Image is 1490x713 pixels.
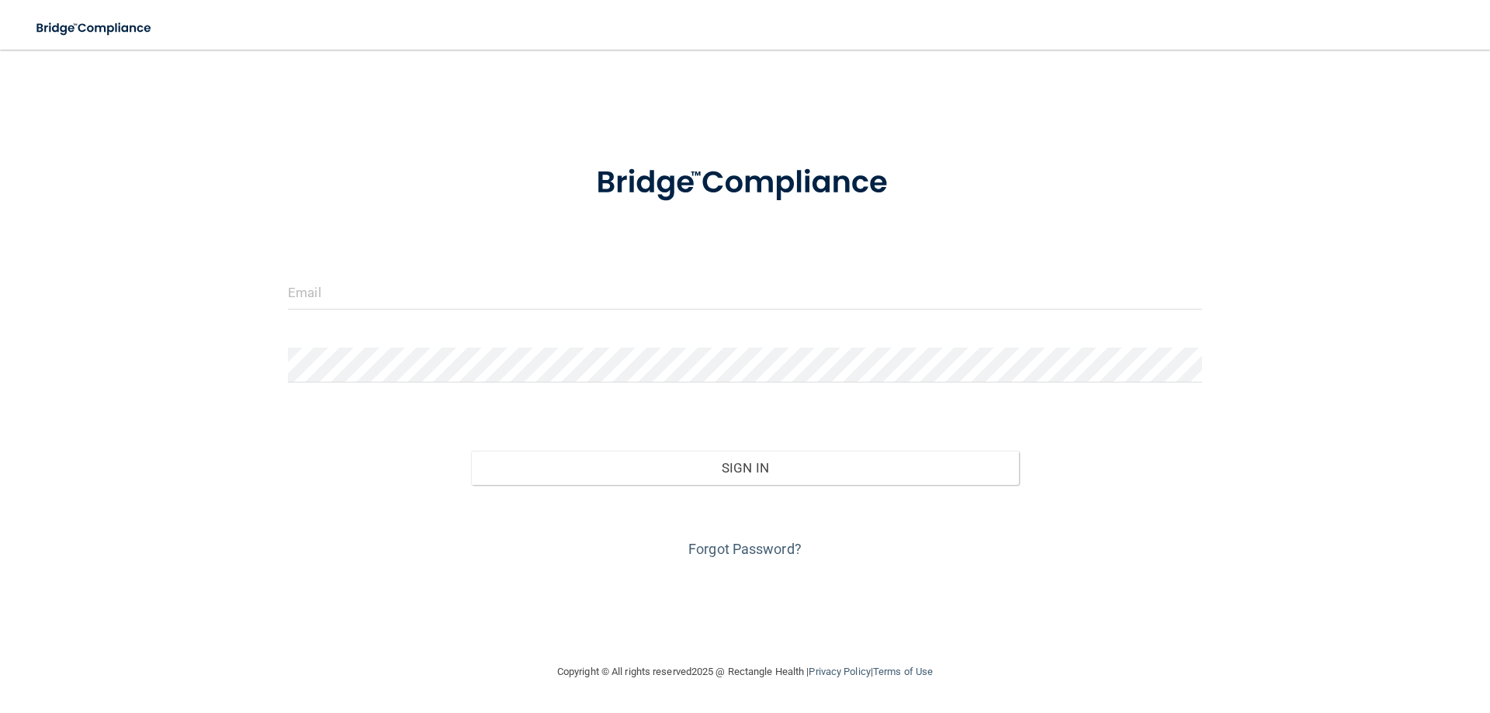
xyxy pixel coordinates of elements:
[471,451,1020,485] button: Sign In
[462,647,1028,697] div: Copyright © All rights reserved 2025 @ Rectangle Health | |
[688,541,802,557] a: Forgot Password?
[564,143,926,223] img: bridge_compliance_login_screen.278c3ca4.svg
[809,666,870,677] a: Privacy Policy
[288,275,1202,310] input: Email
[873,666,933,677] a: Terms of Use
[23,12,166,44] img: bridge_compliance_login_screen.278c3ca4.svg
